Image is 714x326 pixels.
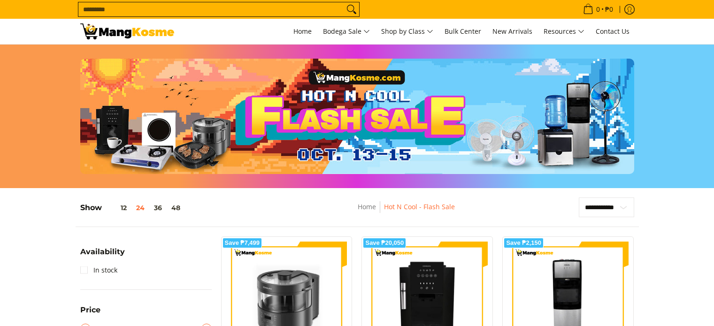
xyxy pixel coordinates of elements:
[131,204,149,212] button: 24
[80,263,117,278] a: In stock
[80,306,100,314] span: Price
[440,19,486,44] a: Bulk Center
[323,26,370,38] span: Bodega Sale
[595,6,601,13] span: 0
[290,201,523,222] nav: Breadcrumbs
[492,27,532,36] span: New Arrivals
[80,306,100,321] summary: Open
[80,203,185,212] h5: Show
[358,202,376,211] a: Home
[539,19,589,44] a: Resources
[149,204,167,212] button: 36
[365,240,404,246] span: Save ₱20,050
[167,204,185,212] button: 48
[289,19,316,44] a: Home
[293,27,312,36] span: Home
[80,23,174,39] img: Hot N Cool: Mang Kosme MID-PAYDAY APPLIANCES SALE! l Mang Kosme
[544,26,584,38] span: Resources
[318,19,375,44] a: Bodega Sale
[381,26,433,38] span: Shop by Class
[376,19,438,44] a: Shop by Class
[591,19,634,44] a: Contact Us
[506,240,541,246] span: Save ₱2,150
[488,19,537,44] a: New Arrivals
[445,27,481,36] span: Bulk Center
[580,4,616,15] span: •
[80,248,125,256] span: Availability
[596,27,630,36] span: Contact Us
[344,2,359,16] button: Search
[604,6,614,13] span: ₱0
[80,248,125,263] summary: Open
[384,202,455,211] a: Hot N Cool - Flash Sale
[184,19,634,44] nav: Main Menu
[225,240,260,246] span: Save ₱7,499
[102,204,131,212] button: 12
